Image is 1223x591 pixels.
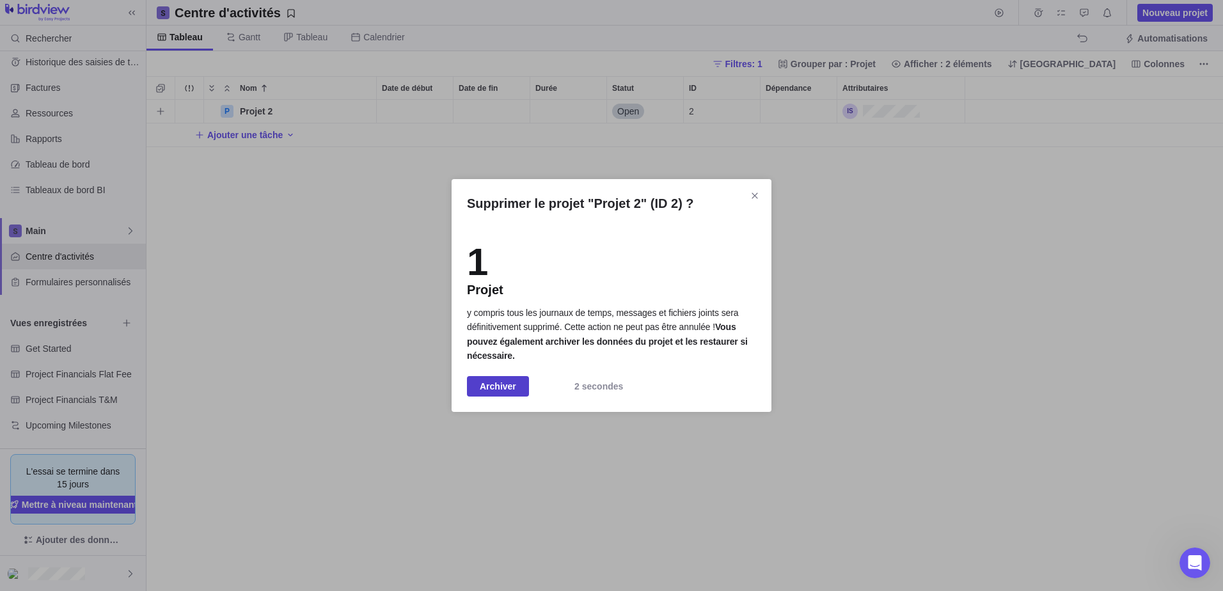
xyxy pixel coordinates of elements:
b: Vous pouvez également archiver les données du projet et les restaurer si nécessaire. [467,322,748,361]
div: Supprimer le projet "Projet 2" (ID 2) ? [452,179,771,413]
span: Archiver [480,379,516,394]
div: 1 [467,243,503,281]
iframe: Intercom live chat [1180,548,1210,578]
h2: Supprimer le projet "Projet 2" (ID 2) ? [467,194,756,212]
span: Fermer [746,187,764,205]
div: Projet [467,281,503,298]
span: 2 secondes [534,376,664,397]
span: Archiver [467,376,529,397]
p: y compris tous les journaux de temps, messages et fichiers joints sera définitivement supprimé. C... [467,306,756,363]
span: 2 secondes [574,379,623,394]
